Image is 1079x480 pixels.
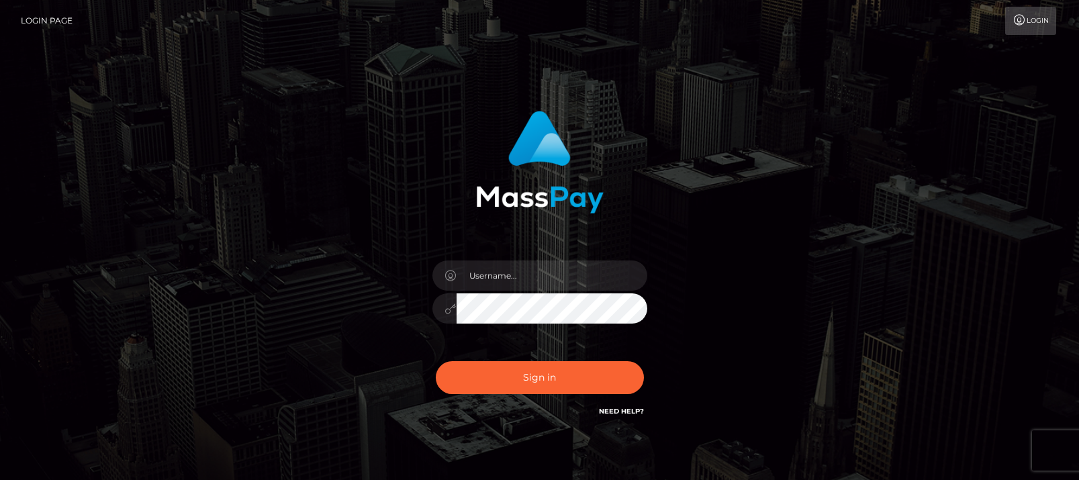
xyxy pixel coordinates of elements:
[476,111,604,213] img: MassPay Login
[457,260,647,291] input: Username...
[21,7,73,35] a: Login Page
[1005,7,1056,35] a: Login
[436,361,644,394] button: Sign in
[599,407,644,416] a: Need Help?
